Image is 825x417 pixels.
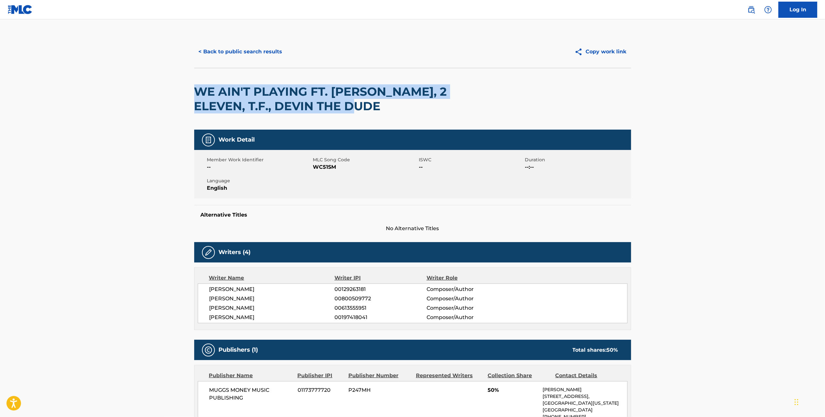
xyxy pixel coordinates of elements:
[525,163,629,171] span: --:--
[313,156,418,163] span: MLC Song Code
[298,372,344,380] div: Publisher IPI
[209,386,293,402] span: MUGGS MONEY MUSIC PUBLISHING
[205,249,212,256] img: Writers
[209,304,335,312] span: [PERSON_NAME]
[795,392,799,412] div: Drag
[8,5,33,14] img: MLC Logo
[313,163,418,171] span: WC51SM
[209,295,335,303] span: [PERSON_NAME]
[488,386,538,394] span: 50%
[427,295,510,303] span: Composer/Author
[543,407,627,413] p: [GEOGRAPHIC_DATA]
[747,6,755,14] img: search
[298,386,344,394] span: 01173777720
[205,346,212,354] img: Publishers
[427,304,510,312] span: Composer/Author
[209,285,335,293] span: [PERSON_NAME]
[219,249,251,256] h5: Writers (4)
[416,372,483,380] div: Represented Writers
[764,6,772,14] img: help
[201,212,625,218] h5: Alternative Titles
[427,274,510,282] div: Writer Role
[419,156,524,163] span: ISWC
[207,156,312,163] span: Member Work Identifier
[219,346,258,354] h5: Publishers (1)
[334,304,426,312] span: 00613555951
[525,156,629,163] span: Duration
[543,386,627,393] p: [PERSON_NAME]
[219,136,255,144] h5: Work Detail
[543,400,627,407] p: [GEOGRAPHIC_DATA][US_STATE]
[348,372,411,380] div: Publisher Number
[205,136,212,144] img: Work Detail
[207,177,312,184] span: Language
[194,225,631,232] span: No Alternative Titles
[488,372,550,380] div: Collection Share
[762,3,775,16] div: Help
[573,346,618,354] div: Total shares:
[348,386,411,394] span: P247MH
[419,163,524,171] span: --
[207,184,312,192] span: English
[570,44,631,60] button: Copy work link
[334,274,427,282] div: Writer IPI
[793,386,825,417] iframe: Chat Widget
[194,44,287,60] button: < Back to public search results
[334,314,426,321] span: 00197418041
[778,2,817,18] a: Log In
[209,274,335,282] div: Writer Name
[194,84,456,113] h2: WE AIN'T PLAYING FT. [PERSON_NAME], 2 ELEVEN, T.F., DEVIN THE DUDE
[427,314,510,321] span: Composer/Author
[575,48,586,56] img: Copy work link
[543,393,627,400] p: [STREET_ADDRESS],
[209,314,335,321] span: [PERSON_NAME]
[555,372,618,380] div: Contact Details
[207,163,312,171] span: --
[334,295,426,303] span: 00800509772
[745,3,758,16] a: Public Search
[427,285,510,293] span: Composer/Author
[334,285,426,293] span: 00129263181
[607,347,618,353] span: 50 %
[209,372,293,380] div: Publisher Name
